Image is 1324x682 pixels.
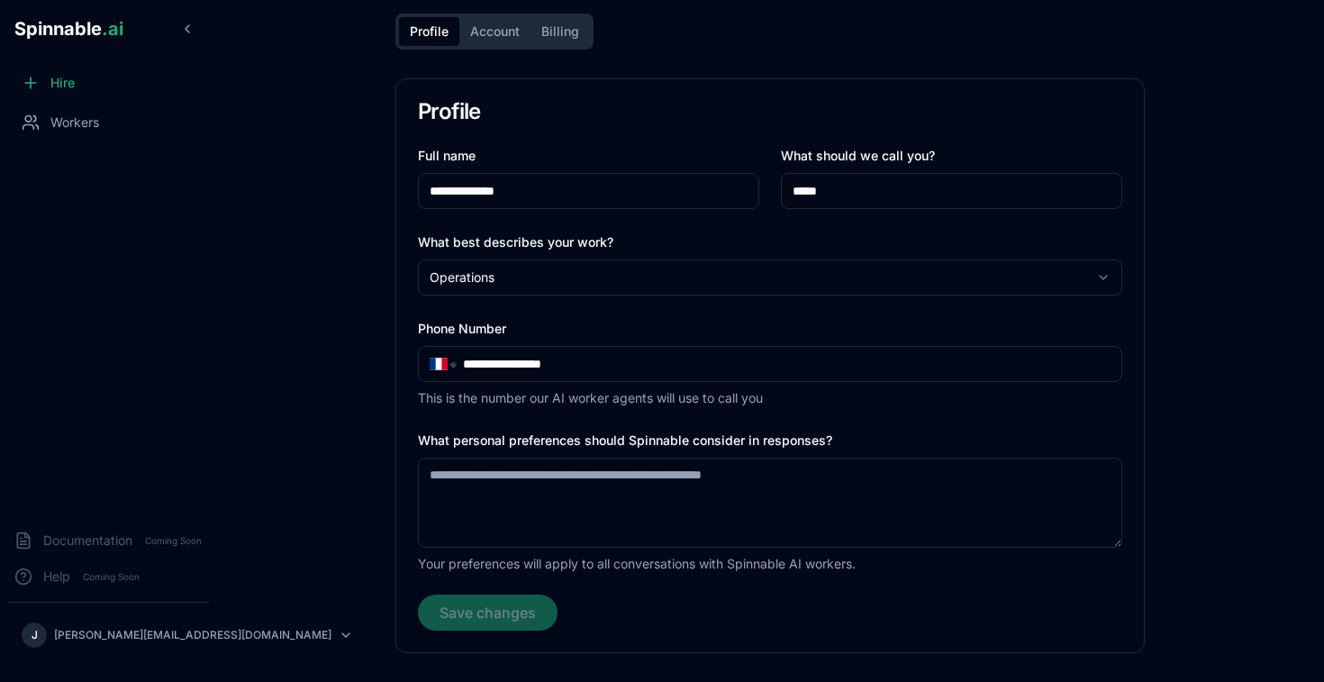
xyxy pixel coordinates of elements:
span: .ai [102,18,123,40]
label: What best describes your work? [418,234,613,250]
span: Coming Soon [77,568,145,586]
span: Documentation [43,532,132,550]
span: Spinnable [14,18,123,40]
h3: Profile [418,101,1122,123]
p: [PERSON_NAME][EMAIL_ADDRESS][DOMAIN_NAME] [54,628,331,642]
p: This is the number our AI worker agents will use to call you [418,389,1122,407]
span: Coming Soon [140,532,207,550]
button: Profile [399,17,459,46]
span: Hire [50,74,75,92]
p: Your preferences will apply to all conversations with Spinnable AI workers. [418,555,1122,573]
span: Workers [50,114,99,132]
label: Phone Number [418,321,506,336]
label: What personal preferences should Spinnable consider in responses? [418,432,832,448]
label: Full name [418,148,476,163]
label: What should we call you? [781,148,935,163]
button: Account [459,17,531,46]
span: J [32,628,38,642]
button: J[PERSON_NAME][EMAIL_ADDRESS][DOMAIN_NAME] [14,617,202,653]
button: Billing [531,17,590,46]
span: Help [43,568,70,586]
